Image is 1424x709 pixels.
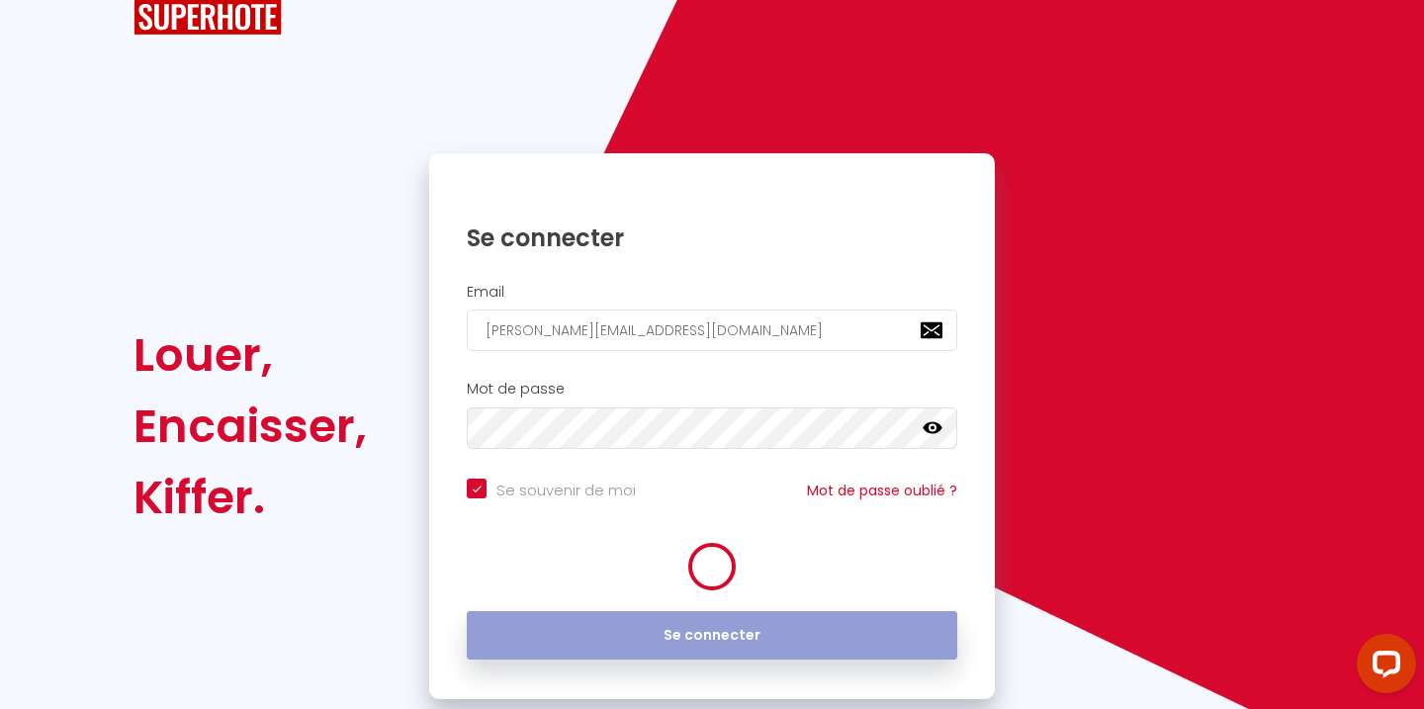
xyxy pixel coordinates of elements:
[467,284,957,301] h2: Email
[467,611,957,661] button: Se connecter
[133,319,367,391] div: Louer,
[467,222,957,253] h1: Se connecter
[1341,626,1424,709] iframe: LiveChat chat widget
[807,481,957,500] a: Mot de passe oublié ?
[467,381,957,398] h2: Mot de passe
[467,310,957,351] input: Ton Email
[133,391,367,462] div: Encaisser,
[133,462,367,533] div: Kiffer.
